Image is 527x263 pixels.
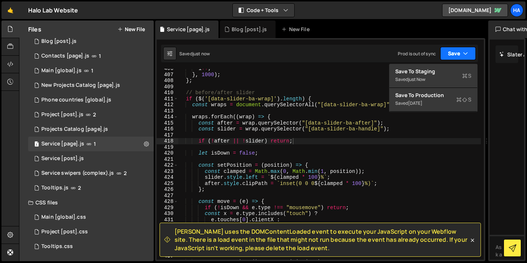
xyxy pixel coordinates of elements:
[456,96,471,103] span: S
[157,120,178,126] div: 415
[157,174,178,181] div: 424
[398,51,436,57] div: Prod is out of sync
[28,225,154,239] div: 826/9226.css
[389,64,477,88] button: Save to StagingS Savedjust now
[440,47,476,60] button: Save
[28,239,154,254] div: 826/18335.css
[41,214,86,221] div: Main [global].css
[281,26,312,33] div: New File
[175,227,469,252] span: [PERSON_NAME] uses the DOMContentLoaded event to execute your JavaScript on your Webflow site. Th...
[28,151,154,166] div: 826/7934.js
[179,51,210,57] div: Saved
[19,195,154,210] div: CSS files
[28,34,154,49] div: 826/3363.js
[157,186,178,193] div: 426
[28,166,154,181] div: 826/8793.js
[41,82,120,89] div: New Projects Catalog [page].js
[41,141,84,147] div: Service [page].js
[157,241,178,247] div: 435
[408,76,425,82] div: just now
[157,150,178,156] div: 420
[157,229,178,235] div: 433
[91,68,93,74] span: 1
[157,66,178,72] div: 406
[157,217,178,223] div: 431
[28,25,41,33] h2: Files
[157,84,178,90] div: 409
[94,141,96,147] span: 1
[41,126,108,133] div: Projects Catalog [page].js
[157,168,178,175] div: 423
[157,193,178,199] div: 427
[408,100,422,106] div: [DATE]
[41,111,83,118] div: Project [post].js
[389,88,477,112] button: Save to ProductionS Saved[DATE]
[157,253,178,259] div: 437
[157,138,178,144] div: 418
[28,63,154,78] div: 826/1521.js
[1,1,19,19] a: 🤙
[157,211,178,217] div: 430
[395,75,471,84] div: Saved
[41,38,76,45] div: Blog [post].js
[157,247,178,253] div: 436
[28,78,154,93] div: 826/45771.js
[395,68,471,75] div: Save to Staging
[28,107,154,122] div: 826/8916.js
[124,170,127,176] span: 2
[28,181,154,195] div: 826/18329.js
[157,205,178,211] div: 429
[93,112,96,118] span: 2
[28,210,154,225] div: 826/3053.css
[157,102,178,108] div: 412
[157,156,178,163] div: 421
[462,72,471,79] span: S
[157,78,178,84] div: 408
[157,181,178,187] div: 425
[157,96,178,102] div: 411
[28,122,154,137] div: 826/10093.js
[34,142,39,148] span: 1
[41,67,82,74] div: Main [global].js
[167,26,210,33] div: Service [page].js
[41,243,73,250] div: Tooltips.css
[157,144,178,151] div: 419
[157,114,178,120] div: 414
[157,223,178,229] div: 432
[193,51,210,57] div: just now
[41,155,84,162] div: Service [post].js
[99,53,101,59] span: 1
[157,199,178,205] div: 428
[41,53,89,59] div: Contacts [page].js
[157,132,178,138] div: 417
[41,170,114,177] div: Service swipers (complex).js
[157,235,178,241] div: 434
[395,99,471,108] div: Saved
[233,4,294,17] button: Code + Tools
[28,93,154,107] div: 826/24828.js
[28,6,78,15] div: Halo Lab Website
[41,185,68,191] div: Tooltips.js
[442,4,508,17] a: [DOMAIN_NAME]
[157,162,178,168] div: 422
[232,26,267,33] div: Blog [post].js
[28,137,154,151] div: 826/10500.js
[117,26,145,32] button: New File
[41,229,88,235] div: Project [post].css
[157,126,178,132] div: 416
[41,97,111,103] div: Phone countries [global].js
[157,90,178,96] div: 410
[157,72,178,78] div: 407
[157,108,178,114] div: 413
[395,92,471,99] div: Save to Production
[510,4,523,17] a: Ha
[28,49,154,63] div: 826/1551.js
[78,185,81,191] span: 2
